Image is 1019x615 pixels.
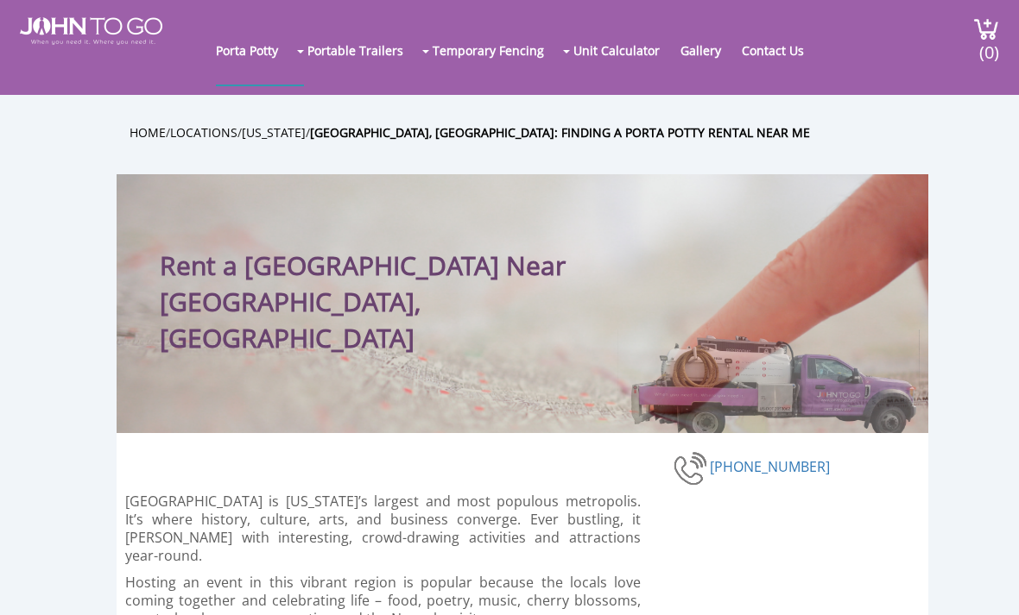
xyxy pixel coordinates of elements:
[710,457,830,476] a: [PHONE_NUMBER]
[125,493,641,565] p: [GEOGRAPHIC_DATA] is [US_STATE]’s largest and most populous metropolis. It’s where history, cultu...
[950,546,1019,615] button: Live Chat
[160,209,610,356] h1: Rent a [GEOGRAPHIC_DATA] Near [GEOGRAPHIC_DATA], [GEOGRAPHIC_DATA]
[674,449,710,487] img: phone-number
[130,124,166,141] a: Home
[617,329,920,434] img: Truck
[242,124,306,141] a: [US_STATE]
[973,17,999,41] img: cart a
[130,122,941,142] ul: / / /
[170,124,237,141] a: Locations
[433,16,561,85] a: Temporary Fencing
[680,16,738,85] a: Gallery
[307,16,421,85] a: Portable Trailers
[20,17,162,45] img: JOHN to go
[310,124,810,141] a: [GEOGRAPHIC_DATA], [GEOGRAPHIC_DATA]: Finding a Porta Potty Rental Near Me
[742,16,821,85] a: Contact Us
[978,27,999,64] span: (0)
[216,16,295,85] a: Porta Potty
[573,16,677,85] a: Unit Calculator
